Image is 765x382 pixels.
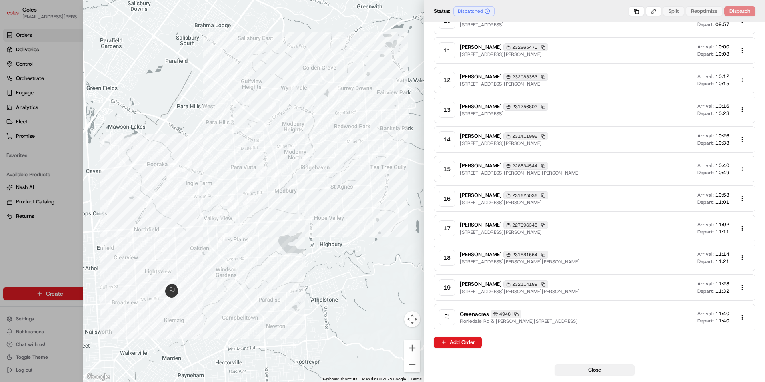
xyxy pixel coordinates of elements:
span: [PERSON_NAME] [460,73,502,80]
span: Pylon [80,136,97,142]
div: route_start-rte_QWDCamD3fg6SaehYAzipLm [162,281,181,301]
span: Arrival: [697,44,714,50]
div: 12 [439,72,455,88]
span: [STREET_ADDRESS] [460,22,548,28]
span: 10:40 [715,162,729,169]
span: 11:21 [715,258,729,265]
div: 231411996 [503,132,548,140]
span: Arrival: [697,281,714,287]
span: 11:14 [715,251,729,257]
span: Depart: [697,318,714,324]
div: 18 [439,250,455,266]
div: waypoint-rte_QWDCamD3fg6SaehYAzipLm [268,166,284,183]
div: 232083353 [503,73,548,81]
span: 10:08 [715,51,729,57]
span: 10:33 [715,140,729,146]
span: Arrival: [697,133,714,139]
span: Depart: [697,80,714,87]
span: 11:40 [715,318,729,324]
span: [STREET_ADDRESS][PERSON_NAME] [460,51,548,58]
span: [PERSON_NAME] [460,221,502,229]
div: 📗 [8,117,14,123]
span: Arrival: [697,251,714,257]
div: waypoint-rte_QWDCamD3fg6SaehYAzipLm [296,150,312,167]
a: Powered byPylon [56,135,97,142]
p: Welcome 👋 [8,32,146,45]
div: 17 [439,220,455,236]
div: 13 [439,102,455,118]
span: Depart: [697,288,714,294]
span: 11:32 [715,288,729,294]
div: 11 [439,42,455,58]
div: waypoint-rte_QWDCamD3fg6SaehYAzipLm [211,205,228,222]
div: waypoint-rte_QWDCamD3fg6SaehYAzipLm [244,179,260,195]
button: Close [555,364,635,376]
div: 231625036 [503,191,548,199]
span: Arrival: [697,221,714,228]
img: Google [85,372,112,382]
span: [STREET_ADDRESS] [460,111,548,117]
span: Depart: [697,110,714,117]
span: 10:16 [715,103,729,109]
div: waypoint-rte_QWDCamD3fg6SaehYAzipLm [253,163,270,180]
span: [STREET_ADDRESS][PERSON_NAME] [460,140,548,147]
span: Depart: [697,229,714,235]
span: Arrival: [697,103,714,109]
button: Keyboard shortcuts [323,376,357,382]
span: 10:15 [715,80,729,87]
div: waypoint-rte_QWDCamD3fg6SaehYAzipLm [221,193,238,209]
div: route_end-rte_QWDCamD3fg6SaehYAzipLm [162,281,182,300]
div: waypoint-rte_QWDCamD3fg6SaehYAzipLm [203,276,220,293]
img: 1736555255976-a54dd68f-1ca7-489b-9aae-adbdc363a1c4 [8,76,22,91]
span: [PERSON_NAME] [460,192,502,199]
button: Map camera controls [404,311,420,327]
button: Zoom out [404,356,420,372]
button: Zoom in [404,340,420,356]
span: Arrival: [697,73,714,80]
div: 232265470 [503,43,548,51]
div: waypoint-rte_QWDCamD3fg6SaehYAzipLm [286,76,302,93]
div: 228534544 [503,162,548,170]
span: 10:12 [715,73,729,80]
span: [STREET_ADDRESS][PERSON_NAME][PERSON_NAME] [460,259,580,265]
div: Dispatched [453,6,495,16]
span: 11:02 [715,221,729,228]
span: 10:00 [715,44,729,50]
span: Depart: [697,21,714,28]
span: [PERSON_NAME] [460,281,502,288]
a: 📗Knowledge Base [5,113,64,127]
button: Add Order [434,337,482,348]
span: [STREET_ADDRESS][PERSON_NAME][PERSON_NAME] [460,170,580,176]
span: Arrival: [697,192,714,198]
div: waypoint-rte_QWDCamD3fg6SaehYAzipLm [166,164,183,181]
div: waypoint-rte_QWDCamD3fg6SaehYAzipLm [225,221,242,238]
span: [STREET_ADDRESS][PERSON_NAME] [460,81,548,87]
div: 232114189 [503,280,548,288]
span: 11:28 [715,281,729,287]
div: waypoint-rte_QWDCamD3fg6SaehYAzipLm [225,199,242,215]
div: 15 [439,161,455,177]
a: 💻API Documentation [64,113,132,127]
div: waypoint-rte_QWDCamD3fg6SaehYAzipLm [327,82,344,99]
a: Open this area in Google Maps (opens a new window) [85,372,112,382]
div: 19 [439,279,455,296]
img: Nash [8,8,24,24]
span: Arrival: [697,310,714,317]
span: Arrival: [697,162,714,169]
div: We're available if you need us! [27,84,101,91]
span: Depart: [697,169,714,176]
div: waypoint-rte_QWDCamD3fg6SaehYAzipLm [214,230,231,247]
span: 11:40 [715,310,729,317]
div: waypoint-rte_QWDCamD3fg6SaehYAzipLm [263,99,280,116]
div: 💻 [68,117,74,123]
div: Start new chat [27,76,131,84]
span: [PERSON_NAME] [460,133,502,140]
span: [STREET_ADDRESS][PERSON_NAME] [460,199,548,206]
span: 10:53 [715,192,729,198]
span: [PERSON_NAME] [460,44,502,51]
span: 10:23 [715,110,729,117]
input: Got a question? Start typing here... [21,52,144,60]
div: waypoint-rte_QWDCamD3fg6SaehYAzipLm [164,185,181,202]
div: 231881554 [503,251,548,259]
span: Depart: [697,258,714,265]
